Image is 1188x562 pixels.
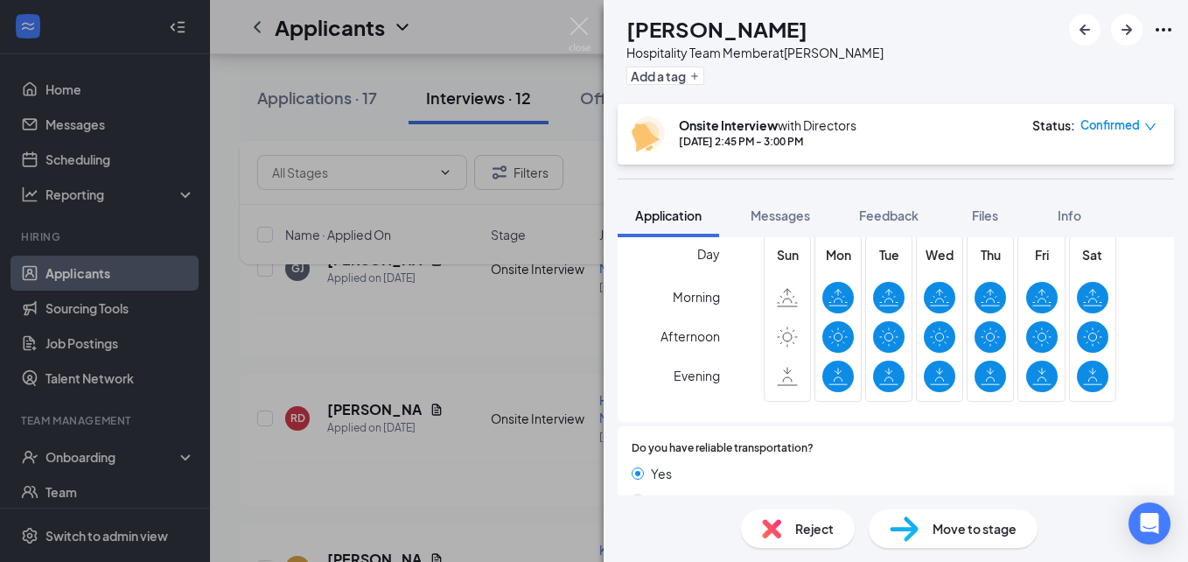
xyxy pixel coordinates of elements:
[674,360,720,391] span: Evening
[660,320,720,352] span: Afternoon
[689,71,700,81] svg: Plus
[626,14,807,44] h1: [PERSON_NAME]
[635,207,702,223] span: Application
[679,117,778,133] b: Onsite Interview
[1077,245,1108,264] span: Sat
[924,245,955,264] span: Wed
[822,245,854,264] span: Mon
[1026,245,1058,264] span: Fri
[1069,14,1101,46] button: ArrowLeftNew
[651,490,667,509] span: No
[795,519,834,538] span: Reject
[772,245,803,264] span: Sun
[697,244,720,263] span: Day
[859,207,919,223] span: Feedback
[632,440,814,457] span: Do you have reliable transportation?
[1153,19,1174,40] svg: Ellipses
[651,464,672,483] span: Yes
[626,67,704,85] button: PlusAdd a tag
[1116,19,1137,40] svg: ArrowRight
[1080,116,1140,134] span: Confirmed
[933,519,1017,538] span: Move to stage
[1144,121,1157,133] span: down
[1058,207,1081,223] span: Info
[673,281,720,313] span: Morning
[1032,116,1075,134] div: Status :
[679,116,856,134] div: with Directors
[751,207,810,223] span: Messages
[626,44,884,61] div: Hospitality Team Member at [PERSON_NAME]
[1074,19,1095,40] svg: ArrowLeftNew
[972,207,998,223] span: Files
[975,245,1006,264] span: Thu
[1129,502,1171,544] div: Open Intercom Messenger
[1111,14,1143,46] button: ArrowRight
[679,134,856,149] div: [DATE] 2:45 PM - 3:00 PM
[873,245,905,264] span: Tue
